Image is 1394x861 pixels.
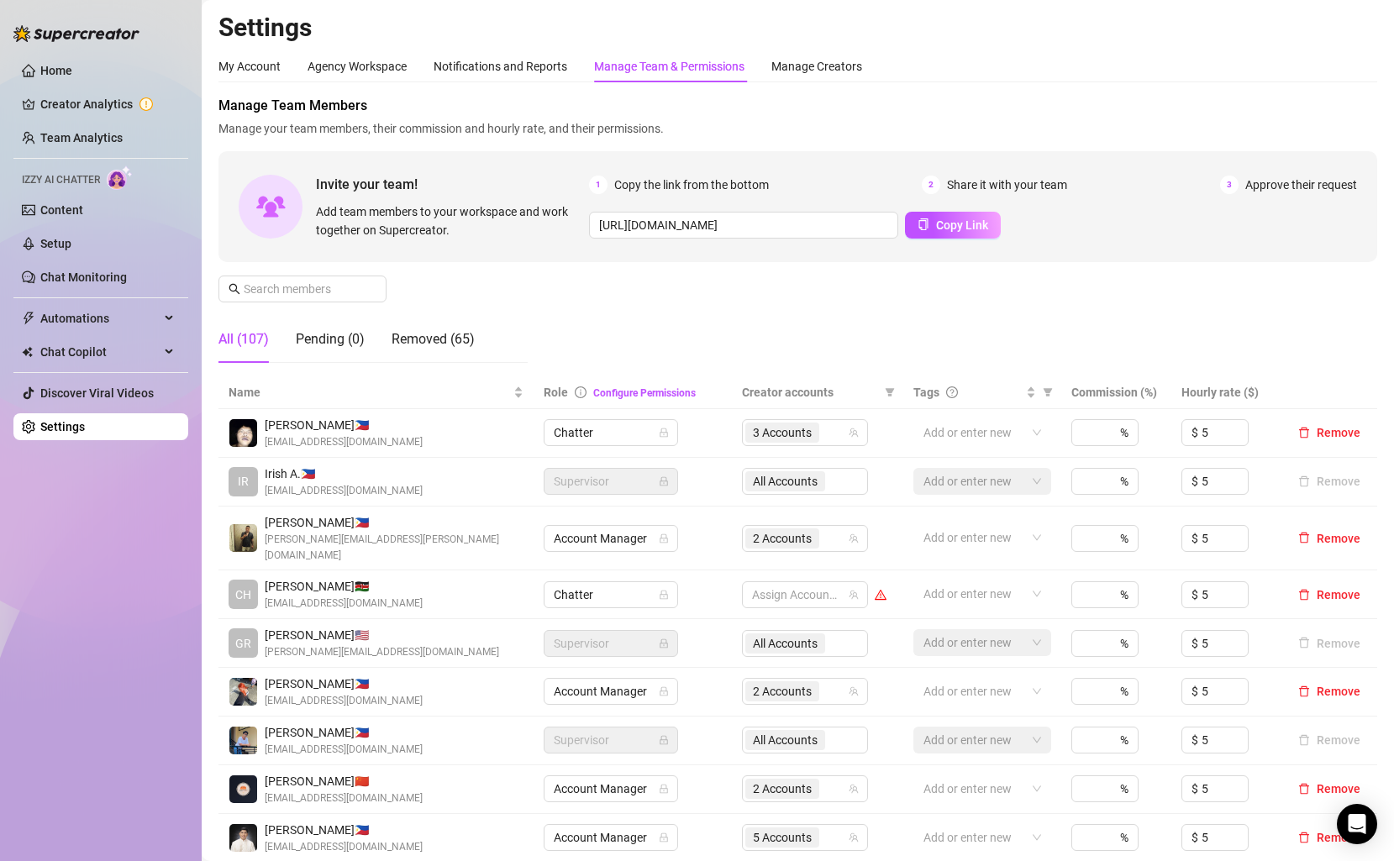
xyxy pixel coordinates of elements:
span: lock [659,533,669,543]
a: Content [40,203,83,217]
span: delete [1298,832,1310,843]
span: [EMAIL_ADDRESS][DOMAIN_NAME] [265,596,423,612]
span: Account Manager [554,526,668,551]
span: info-circle [575,386,587,398]
span: Invite your team! [316,174,589,195]
a: Creator Analytics exclamation-circle [40,91,175,118]
span: delete [1298,685,1310,697]
button: Remove [1291,528,1367,549]
span: question-circle [946,386,958,398]
span: lock [659,476,669,486]
span: [PERSON_NAME] 🇺🇸 [265,626,499,644]
span: Chatter [554,420,668,445]
img: Allen Valenzuela [229,524,257,552]
span: Add team members to your workspace and work together on Supercreator. [316,202,582,239]
span: Automations [40,305,160,332]
th: Name [218,376,534,409]
button: Remove [1291,730,1367,750]
span: [PERSON_NAME][EMAIL_ADDRESS][DOMAIN_NAME] [265,644,499,660]
button: Remove [1291,779,1367,799]
span: Supervisor [554,469,668,494]
span: [PERSON_NAME] 🇵🇭 [265,416,423,434]
span: lock [659,590,669,600]
span: Copy the link from the bottom [614,176,769,194]
span: 2 [922,176,940,194]
img: AI Chatter [107,165,133,190]
span: GR [235,634,251,653]
button: Remove [1291,423,1367,443]
span: Chat Copilot [40,339,160,365]
button: Remove [1291,585,1367,605]
span: 3 Accounts [745,423,819,443]
a: Settings [40,420,85,433]
span: Account Manager [554,825,668,850]
span: [EMAIL_ADDRESS][DOMAIN_NAME] [265,434,423,450]
button: Remove [1291,827,1367,848]
div: Manage Team & Permissions [594,57,744,76]
span: Remove [1317,685,1360,698]
span: Share it with your team [947,176,1067,194]
a: Chat Monitoring [40,270,127,284]
img: Chino Panyaco [229,419,257,447]
img: Ann Jelica Murjani [229,775,257,803]
span: [PERSON_NAME] 🇨🇳 [265,772,423,790]
span: [EMAIL_ADDRESS][DOMAIN_NAME] [265,742,423,758]
span: 5 Accounts [753,828,812,847]
span: copy [918,218,929,230]
span: lock [659,832,669,843]
span: lock [659,428,669,438]
div: Removed (65) [392,329,475,349]
h2: Settings [218,12,1377,44]
span: IR [238,472,249,491]
span: 2 Accounts [745,779,819,799]
a: Discover Viral Videos [40,386,154,400]
span: 5 Accounts [745,827,819,848]
span: 2 Accounts [745,681,819,701]
span: 2 Accounts [753,529,812,548]
span: team [849,533,859,543]
span: Izzy AI Chatter [22,172,100,188]
img: logo-BBDzfeDw.svg [13,25,139,42]
span: filter [885,387,895,397]
span: [PERSON_NAME] 🇰🇪 [265,577,423,596]
button: Remove [1291,471,1367,491]
span: filter [881,380,898,405]
span: lock [659,638,669,648]
img: Yves Daniel Ventura [229,824,257,852]
span: Remove [1317,532,1360,545]
span: [PERSON_NAME] 🇵🇭 [265,723,423,742]
span: 1 [589,176,608,194]
a: Home [40,64,72,77]
span: team [849,832,859,843]
div: All (107) [218,329,269,349]
span: Account Manager [554,679,668,704]
span: 3 [1220,176,1239,194]
span: [PERSON_NAME] 🇵🇭 [265,675,423,693]
div: My Account [218,57,281,76]
span: Remove [1317,426,1360,439]
span: Manage your team members, their commission and hourly rate, and their permissions. [218,119,1377,138]
th: Hourly rate ($) [1171,376,1281,409]
span: team [849,428,859,438]
span: 3 Accounts [753,423,812,442]
span: delete [1298,589,1310,601]
th: Commission (%) [1061,376,1171,409]
span: [EMAIL_ADDRESS][DOMAIN_NAME] [265,483,423,499]
a: Team Analytics [40,131,123,144]
span: thunderbolt [22,312,35,325]
span: [PERSON_NAME] 🇵🇭 [265,513,523,532]
button: Remove [1291,681,1367,701]
span: Name [229,383,510,402]
span: delete [1298,532,1310,543]
div: Pending (0) [296,329,365,349]
div: Manage Creators [771,57,862,76]
img: Thea Mendoza [229,678,257,706]
span: Irish A. 🇵🇭 [265,465,423,483]
div: Open Intercom Messenger [1337,804,1377,844]
span: Role [544,386,568,399]
span: Remove [1317,782,1360,795]
a: Configure Permissions [593,387,696,399]
span: lock [659,735,669,745]
div: Agency Workspace [308,57,407,76]
span: lock [659,784,669,794]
